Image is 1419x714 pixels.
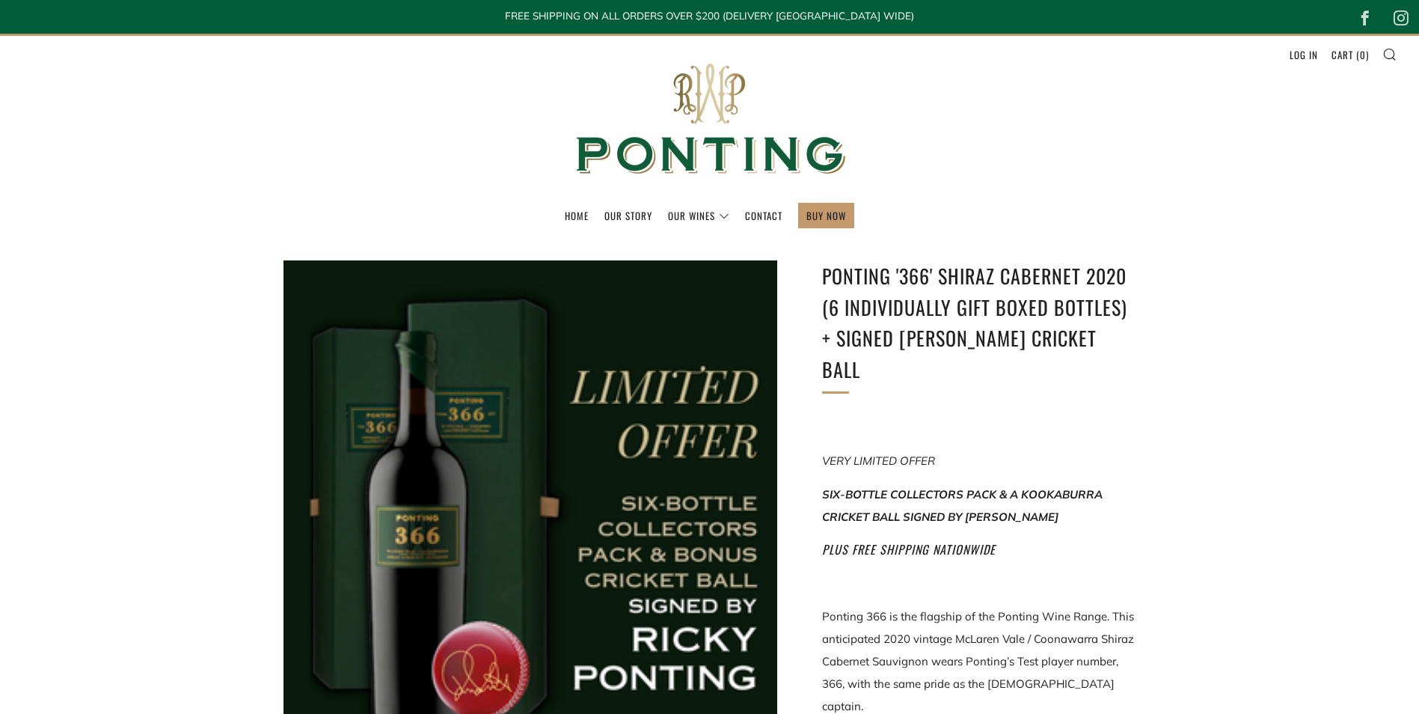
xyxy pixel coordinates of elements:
[1331,43,1369,67] a: Cart (0)
[822,260,1136,385] h1: Ponting '366' Shiraz Cabernet 2020 (6 individually gift boxed bottles) + SIGNED [PERSON_NAME] CRI...
[1290,43,1318,67] a: Log in
[1360,47,1366,62] span: 0
[745,204,782,228] a: Contact
[565,204,589,228] a: Home
[806,204,846,228] a: BUY NOW
[560,36,859,203] img: Ponting Wines
[822,540,996,558] em: PLUS FREE SHIPPING NATIONWIDE
[822,487,1103,524] em: SIX-BOTTLE COLLECTORS PACK & A KOOKABURRA CRICKET BALL SIGNED BY [PERSON_NAME]
[822,454,935,468] em: VERY LIMITED OFFER
[822,609,1134,713] span: Ponting 366 is the flagship of the Ponting Wine Range. This anticipated 2020 vintage McLaren Vale...
[604,204,652,228] a: Our Story
[668,204,729,228] a: Our Wines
